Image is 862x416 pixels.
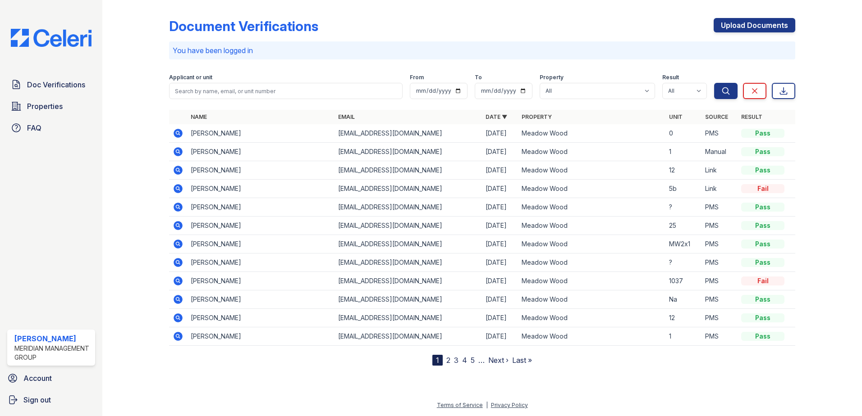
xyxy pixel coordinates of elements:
span: FAQ [27,122,41,133]
td: [EMAIL_ADDRESS][DOMAIN_NAME] [335,198,482,217]
a: Account [4,369,99,387]
a: Sign out [4,391,99,409]
a: Upload Documents [714,18,795,32]
td: PMS [702,124,738,143]
div: Pass [741,332,784,341]
td: [DATE] [482,198,518,217]
a: 3 [454,356,459,365]
span: … [478,355,485,366]
a: Result [741,113,762,120]
td: [PERSON_NAME] [187,290,335,309]
td: [DATE] [482,161,518,180]
td: [PERSON_NAME] [187,253,335,272]
td: [PERSON_NAME] [187,235,335,253]
td: Meadow Wood [518,309,665,327]
td: Na [665,290,702,309]
td: [DATE] [482,290,518,309]
div: 1 [432,355,443,366]
td: Manual [702,143,738,161]
td: Meadow Wood [518,143,665,161]
div: [PERSON_NAME] [14,333,92,344]
td: 5b [665,180,702,198]
td: Meadow Wood [518,272,665,290]
div: Pass [741,258,784,267]
td: [PERSON_NAME] [187,180,335,198]
td: [PERSON_NAME] [187,327,335,346]
a: Privacy Policy [491,402,528,408]
td: [DATE] [482,124,518,143]
td: [EMAIL_ADDRESS][DOMAIN_NAME] [335,327,482,346]
div: Pass [741,240,784,249]
td: 25 [665,217,702,235]
td: 1037 [665,272,702,290]
td: Meadow Wood [518,235,665,253]
div: Pass [741,166,784,175]
td: 1 [665,327,702,346]
td: [PERSON_NAME] [187,272,335,290]
td: PMS [702,253,738,272]
a: FAQ [7,119,95,137]
td: [DATE] [482,235,518,253]
div: Pass [741,221,784,230]
div: Document Verifications [169,18,318,34]
td: 1 [665,143,702,161]
label: Applicant or unit [169,74,212,81]
div: Pass [741,295,784,304]
td: [PERSON_NAME] [187,309,335,327]
td: Meadow Wood [518,124,665,143]
span: Properties [27,101,63,112]
div: Pass [741,129,784,138]
td: [PERSON_NAME] [187,124,335,143]
td: [EMAIL_ADDRESS][DOMAIN_NAME] [335,124,482,143]
span: Account [23,373,52,384]
a: Date ▼ [486,113,507,120]
label: Result [662,74,679,81]
td: 0 [665,124,702,143]
td: [PERSON_NAME] [187,143,335,161]
a: Name [191,113,207,120]
td: Meadow Wood [518,327,665,346]
td: Meadow Wood [518,217,665,235]
td: [EMAIL_ADDRESS][DOMAIN_NAME] [335,253,482,272]
a: Email [338,113,355,120]
div: | [486,402,488,408]
label: From [410,74,424,81]
td: [PERSON_NAME] [187,217,335,235]
td: [EMAIL_ADDRESS][DOMAIN_NAME] [335,309,482,327]
p: You have been logged in [173,45,792,56]
td: Meadow Wood [518,198,665,217]
td: [EMAIL_ADDRESS][DOMAIN_NAME] [335,217,482,235]
td: [DATE] [482,180,518,198]
td: MW2x1 [665,235,702,253]
td: [EMAIL_ADDRESS][DOMAIN_NAME] [335,161,482,180]
td: [PERSON_NAME] [187,161,335,180]
a: Property [522,113,552,120]
td: [PERSON_NAME] [187,198,335,217]
td: [EMAIL_ADDRESS][DOMAIN_NAME] [335,290,482,309]
td: Link [702,180,738,198]
td: PMS [702,290,738,309]
td: [DATE] [482,143,518,161]
td: 12 [665,161,702,180]
a: Doc Verifications [7,76,95,94]
div: Fail [741,276,784,285]
td: [EMAIL_ADDRESS][DOMAIN_NAME] [335,235,482,253]
div: Meridian Management Group [14,344,92,362]
td: PMS [702,309,738,327]
div: Pass [741,147,784,156]
input: Search by name, email, or unit number [169,83,403,99]
td: Meadow Wood [518,290,665,309]
td: ? [665,253,702,272]
img: CE_Logo_Blue-a8612792a0a2168367f1c8372b55b34899dd931a85d93a1a3d3e32e68fde9ad4.png [4,29,99,47]
a: Unit [669,113,683,120]
span: Sign out [23,394,51,405]
td: Link [702,161,738,180]
a: 5 [471,356,475,365]
td: [DATE] [482,272,518,290]
a: Last » [512,356,532,365]
td: PMS [702,217,738,235]
a: Source [705,113,728,120]
a: Next › [488,356,509,365]
div: Pass [741,313,784,322]
td: PMS [702,272,738,290]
